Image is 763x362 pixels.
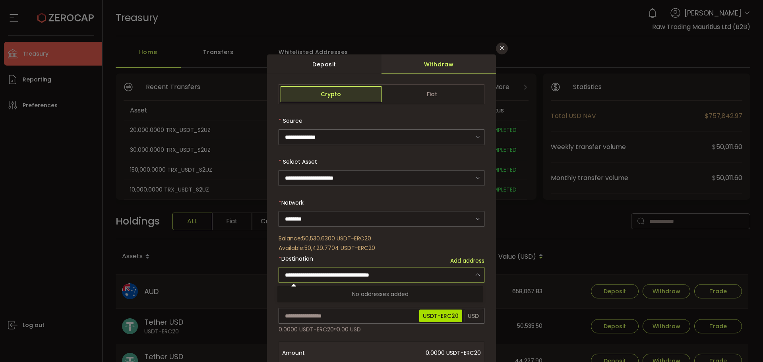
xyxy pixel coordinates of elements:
[277,286,483,302] p: No addresses added
[346,345,481,361] span: 0.0000 USDT-ERC20
[337,325,361,333] span: 0.00 USD
[464,310,482,322] span: USD
[267,54,381,74] div: Deposit
[282,345,346,361] span: Amount
[281,199,304,207] span: Network
[281,86,381,102] span: Crypto
[279,158,317,166] label: Select Asset
[723,324,763,362] iframe: Chat Widget
[419,310,462,322] span: USDT-ERC20
[279,325,334,333] span: 0.0000 USDT-ERC20
[381,54,496,74] div: Withdraw
[334,325,337,333] span: ≈
[304,244,375,252] span: 50,429.7704 USDT-ERC20
[450,257,484,265] span: Add address
[279,244,304,252] span: Available:
[381,86,482,102] span: Fiat
[279,117,302,125] label: Source
[279,234,302,242] span: Balance:
[302,234,371,242] span: 50,530.6300 USDT-ERC20
[281,255,313,263] span: Destination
